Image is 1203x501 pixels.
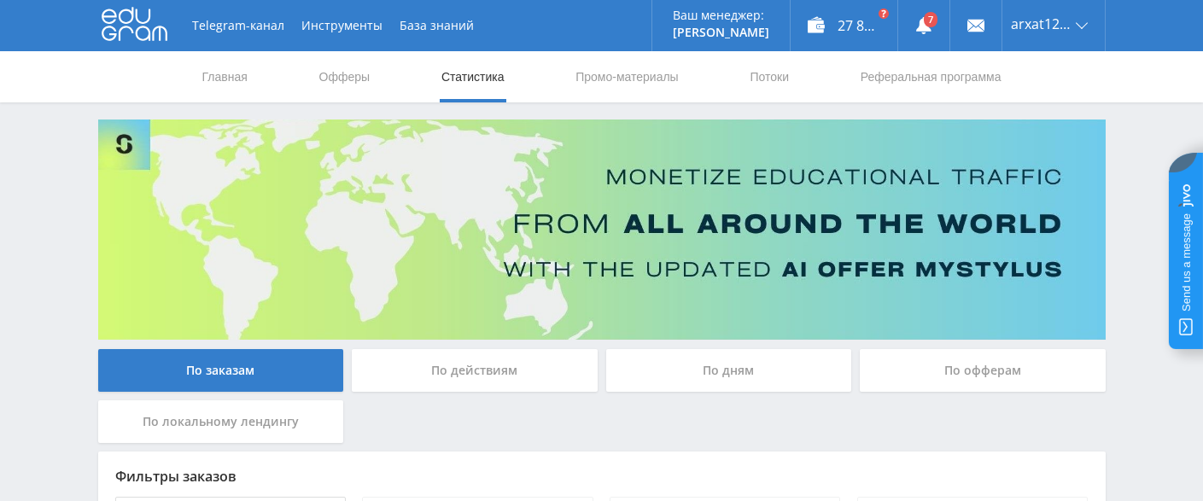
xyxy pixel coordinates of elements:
div: По действиям [352,349,598,392]
div: По офферам [860,349,1106,392]
div: По заказам [98,349,344,392]
a: Реферальная программа [859,51,1003,102]
a: Статистика [440,51,506,102]
div: По локальному лендингу [98,400,344,443]
div: Фильтры заказов [115,469,1089,484]
img: Banner [98,119,1106,340]
a: Промо-материалы [574,51,680,102]
p: [PERSON_NAME] [673,26,769,39]
a: Потоки [748,51,791,102]
div: По дням [606,349,852,392]
a: Офферы [318,51,372,102]
a: Главная [201,51,249,102]
p: Ваш менеджер: [673,9,769,22]
span: arxat1268 [1011,17,1071,31]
